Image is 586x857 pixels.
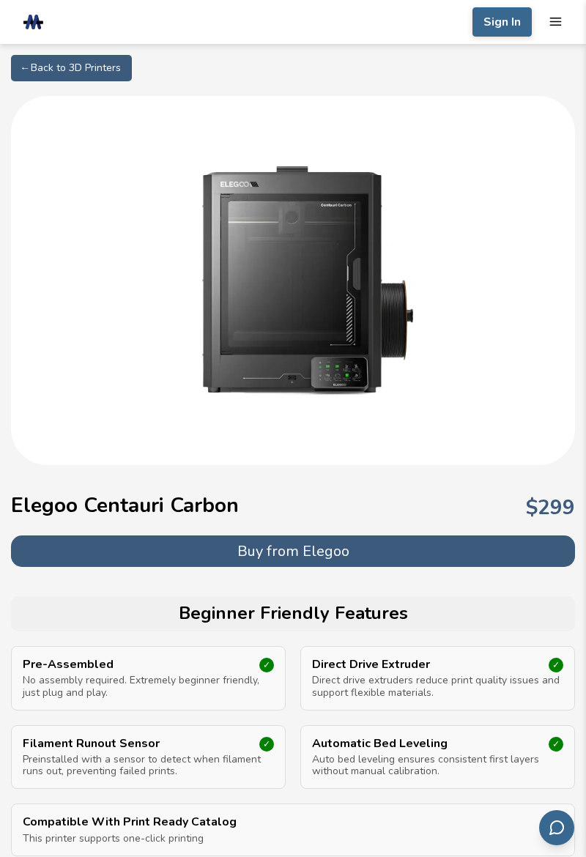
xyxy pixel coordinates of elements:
[549,658,563,672] div: ✓
[472,7,532,37] button: Sign In
[146,133,439,426] img: Elegoo Centauri Carbon
[23,675,274,698] p: No assembly required. Extremely beginner friendly, just plug and play.
[11,494,239,517] h1: Elegoo Centauri Carbon
[549,737,563,752] div: ✓
[259,658,274,672] div: ✓
[23,754,274,777] p: Preinstalled with a sensor to detect when filament runs out, preventing failed prints.
[539,810,574,845] button: Send feedback via email
[11,535,575,567] button: Buy from Elegoo
[312,675,563,698] p: Direct drive extruders reduce print quality issues and support flexible materials.
[23,815,482,828] p: Compatible With Print Ready Catalog
[312,658,526,671] p: Direct Drive Extruder
[312,754,563,777] p: Auto bed leveling ensures consistent first layers without manual calibration.
[23,658,237,671] p: Pre-Assembled
[11,55,132,81] a: ← Back to 3D Printers
[23,815,563,844] a: Compatible With Print Ready CatalogThis printer supports one-click printing✓
[526,496,575,519] p: $ 299
[549,15,563,29] button: mobile navigation menu
[23,833,563,845] p: This printer supports one-click printing
[259,737,274,752] div: ✓
[23,737,237,750] p: Filament Runout Sensor
[312,737,526,750] p: Automatic Bed Leveling
[18,604,568,624] h2: Beginner Friendly Features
